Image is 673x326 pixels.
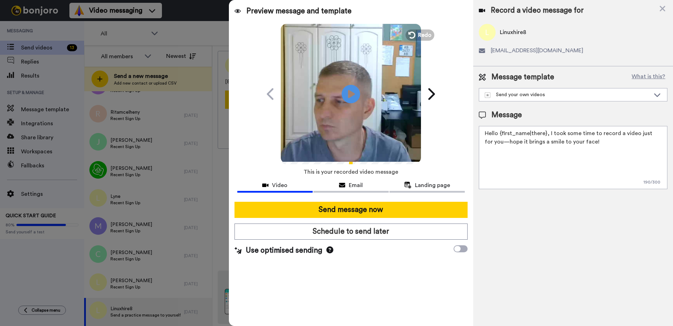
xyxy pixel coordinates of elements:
[485,92,490,98] img: demo-template.svg
[491,46,583,55] span: [EMAIL_ADDRESS][DOMAIN_NAME]
[491,110,522,120] span: Message
[234,202,468,218] button: Send message now
[272,181,287,189] span: Video
[246,245,322,256] span: Use optimised sending
[234,224,468,240] button: Schedule to send later
[491,72,554,82] span: Message template
[349,181,363,189] span: Email
[415,181,450,189] span: Landing page
[304,164,398,180] span: This is your recorded video message
[479,126,667,189] textarea: Hello {first_name|there}, I took some time to record a video just for you—hope it brings a smile ...
[630,72,667,82] button: What is this?
[485,91,650,98] div: Send your own videos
